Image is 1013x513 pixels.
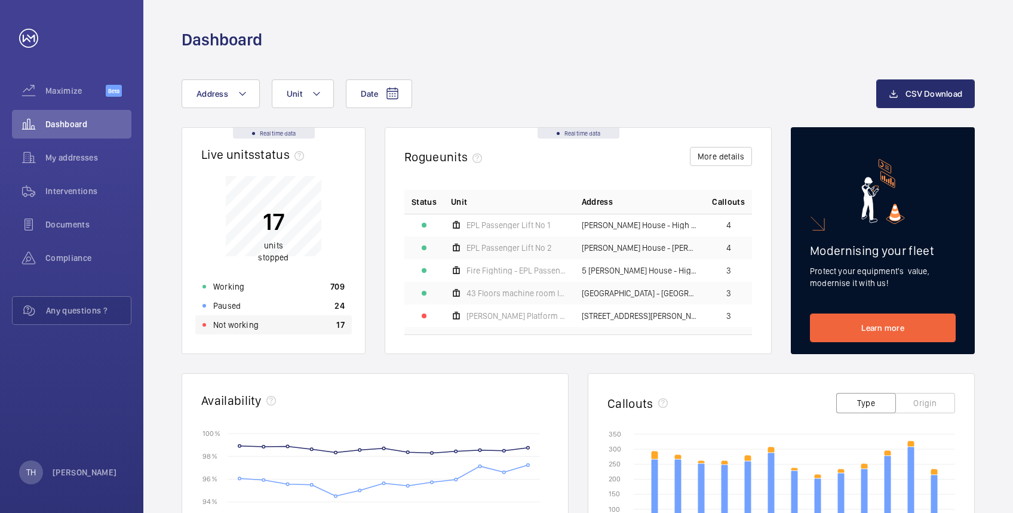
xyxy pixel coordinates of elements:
h1: Dashboard [182,29,262,51]
button: CSV Download [876,79,975,108]
text: 96 % [202,475,217,483]
span: Fire Fighting - EPL Passenger Lift [466,266,567,275]
button: Origin [895,393,955,413]
text: 300 [609,445,621,453]
span: Interventions [45,185,131,197]
span: [GEOGRAPHIC_DATA] - [GEOGRAPHIC_DATA] [582,289,698,297]
p: units [258,239,288,263]
span: [PERSON_NAME] House - [PERSON_NAME][GEOGRAPHIC_DATA] [582,244,698,252]
span: [PERSON_NAME] House - High Risk Building - [PERSON_NAME][GEOGRAPHIC_DATA] [582,221,698,229]
span: EPL Passenger Lift No 2 [466,244,552,252]
span: units [440,149,487,164]
span: [PERSON_NAME] Platform Lift [466,312,567,320]
a: Learn more [810,314,956,342]
h2: Callouts [607,396,653,411]
span: Compliance [45,252,131,264]
span: stopped [258,253,288,262]
h2: Availability [201,393,262,408]
span: Dashboard [45,118,131,130]
span: 43 Floors machine room less middle lift [466,289,567,297]
span: Maximize [45,85,106,97]
h2: Rogue [404,149,487,164]
div: Real time data [538,128,619,139]
span: Date [361,89,378,99]
p: 24 [334,300,345,312]
text: 94 % [202,497,217,506]
span: 4 [726,244,731,252]
span: My addresses [45,152,131,164]
p: [PERSON_NAME] [53,466,117,478]
span: status [254,147,309,162]
span: Beta [106,85,122,97]
span: Address [582,196,613,208]
img: marketing-card.svg [861,159,905,224]
p: 709 [330,281,345,293]
p: Protect your equipment's value, modernise it with us! [810,265,956,289]
span: 3 [726,289,731,297]
h2: Modernising your fleet [810,243,956,258]
text: 250 [609,460,621,468]
p: Not working [213,319,259,331]
p: Paused [213,300,241,312]
span: CSV Download [905,89,962,99]
span: Address [197,89,228,99]
button: More details [690,147,752,166]
span: Documents [45,219,131,231]
span: 3 [726,266,731,275]
p: 17 [336,319,345,331]
button: Date [346,79,412,108]
span: 5 [PERSON_NAME] House - High Risk Building - [GEOGRAPHIC_DATA][PERSON_NAME] [582,266,698,275]
text: 98 % [202,452,217,460]
span: [STREET_ADDRESS][PERSON_NAME] - [PERSON_NAME][GEOGRAPHIC_DATA] [582,312,698,320]
h2: Live units [201,147,309,162]
div: Real time data [233,128,315,139]
p: TH [26,466,36,478]
button: Unit [272,79,334,108]
span: Unit [287,89,302,99]
span: Any questions ? [46,305,131,317]
span: EPL Passenger Lift No 1 [466,221,550,229]
text: 350 [609,430,621,438]
p: Working [213,281,244,293]
p: Status [412,196,437,208]
span: 3 [726,312,731,320]
button: Type [836,393,896,413]
span: 4 [726,221,731,229]
text: 100 % [202,429,220,437]
p: 17 [258,207,288,236]
span: Unit [451,196,467,208]
button: Address [182,79,260,108]
text: 150 [609,490,620,498]
span: Callouts [712,196,745,208]
text: 200 [609,475,621,483]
